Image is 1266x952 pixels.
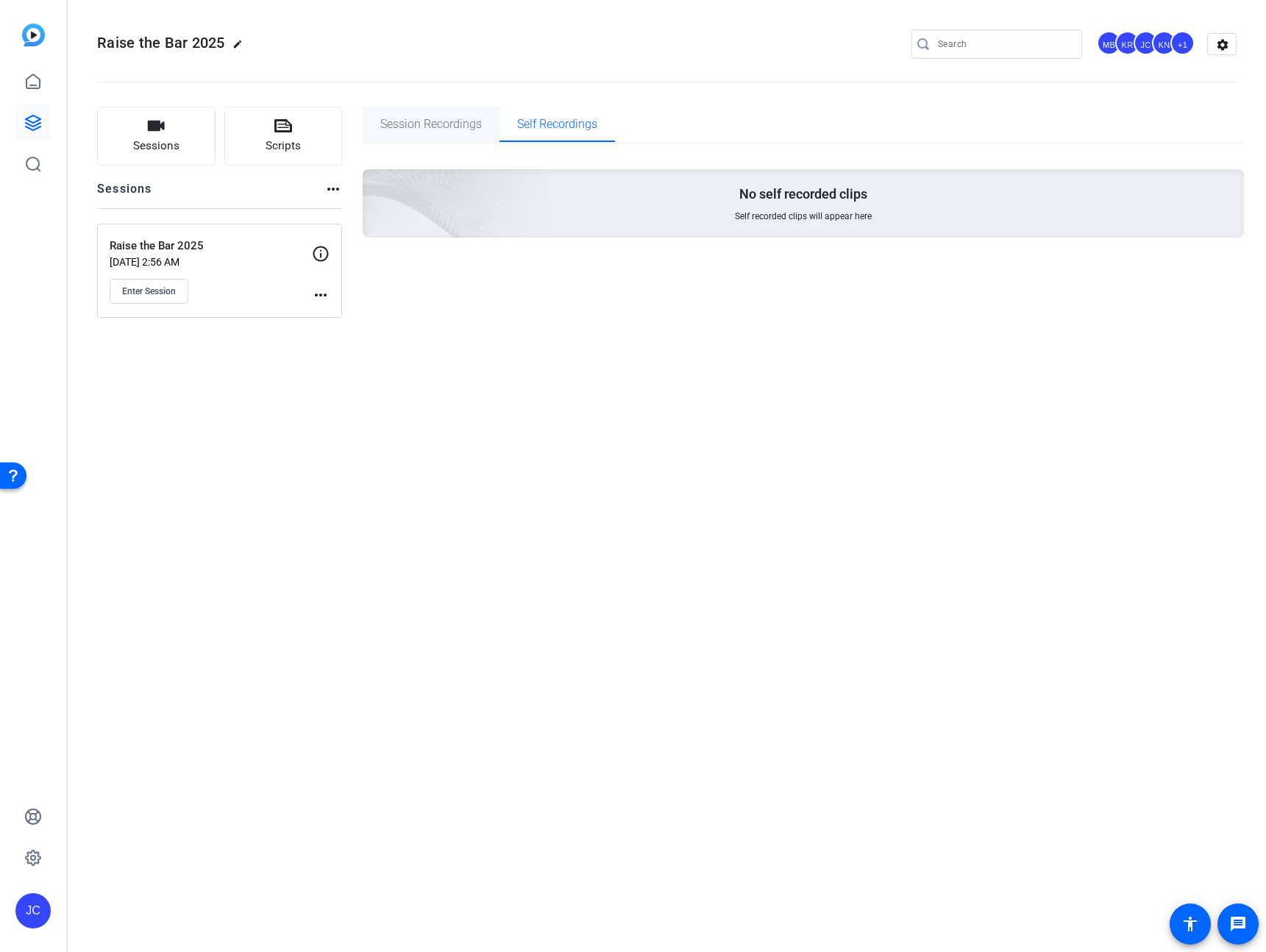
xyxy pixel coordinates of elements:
[1229,915,1247,933] mat-icon: message
[1134,31,1158,55] div: JC
[110,238,312,255] p: Raise the Bar 2025
[110,279,188,304] button: Enter Session
[735,210,872,222] span: Self recorded clips will appear here
[133,138,179,154] span: Sessions
[517,118,597,130] span: Self Recordings
[266,138,301,154] span: Scripts
[198,24,549,343] img: Creted videos background
[224,107,343,166] button: Scripts
[1115,31,1141,57] ngx-avatar: Kaveh Ryndak
[97,180,152,208] h2: Sessions
[22,24,45,46] img: blue-gradient.svg
[1208,34,1237,56] mat-icon: settings
[15,893,51,928] div: JC
[1181,915,1199,933] mat-icon: accessibility
[1152,31,1176,55] div: KN
[938,35,1070,53] input: Search
[312,286,330,304] mat-icon: more_horiz
[232,39,250,57] mat-icon: edit
[97,34,225,51] span: Raise the Bar 2025
[1097,31,1123,57] ngx-avatar: Michael Barbieri
[380,118,482,130] span: Session Recordings
[1097,31,1121,55] div: MB
[739,185,867,203] p: No self recorded clips
[1134,31,1159,57] ngx-avatar: JP Chua
[122,285,176,297] span: Enter Session
[1170,31,1195,55] div: +1
[110,256,312,268] p: [DATE] 2:56 AM
[97,107,216,166] button: Sessions
[324,180,342,198] mat-icon: more_horiz
[1115,31,1139,55] div: KR
[1152,31,1178,57] ngx-avatar: Kenny Nicodemus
